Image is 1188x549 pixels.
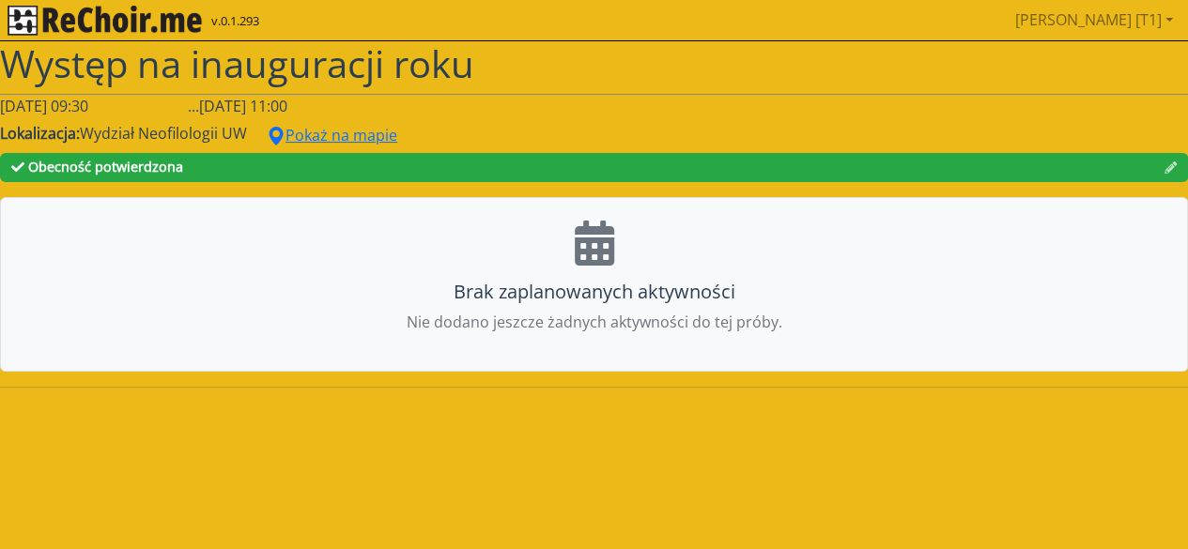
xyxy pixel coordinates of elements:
svg: geo alt fill [267,127,285,145]
p: Nie dodano jeszcze żadnych aktywności do tej próby. [23,311,1165,333]
a: [PERSON_NAME] [T1] [1008,1,1180,38]
h5: Brak zaplanowanych aktywności [23,281,1165,303]
span: [DATE] 11:00 [199,96,287,116]
span: Obecność potwierdzona [28,158,183,175]
img: rekłajer mi [8,6,202,36]
span: Wydział Neofilologii UW [80,123,247,144]
button: geo alt fillPokaż na mapie [255,117,409,153]
span: v.0.1.293 [211,12,259,31]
